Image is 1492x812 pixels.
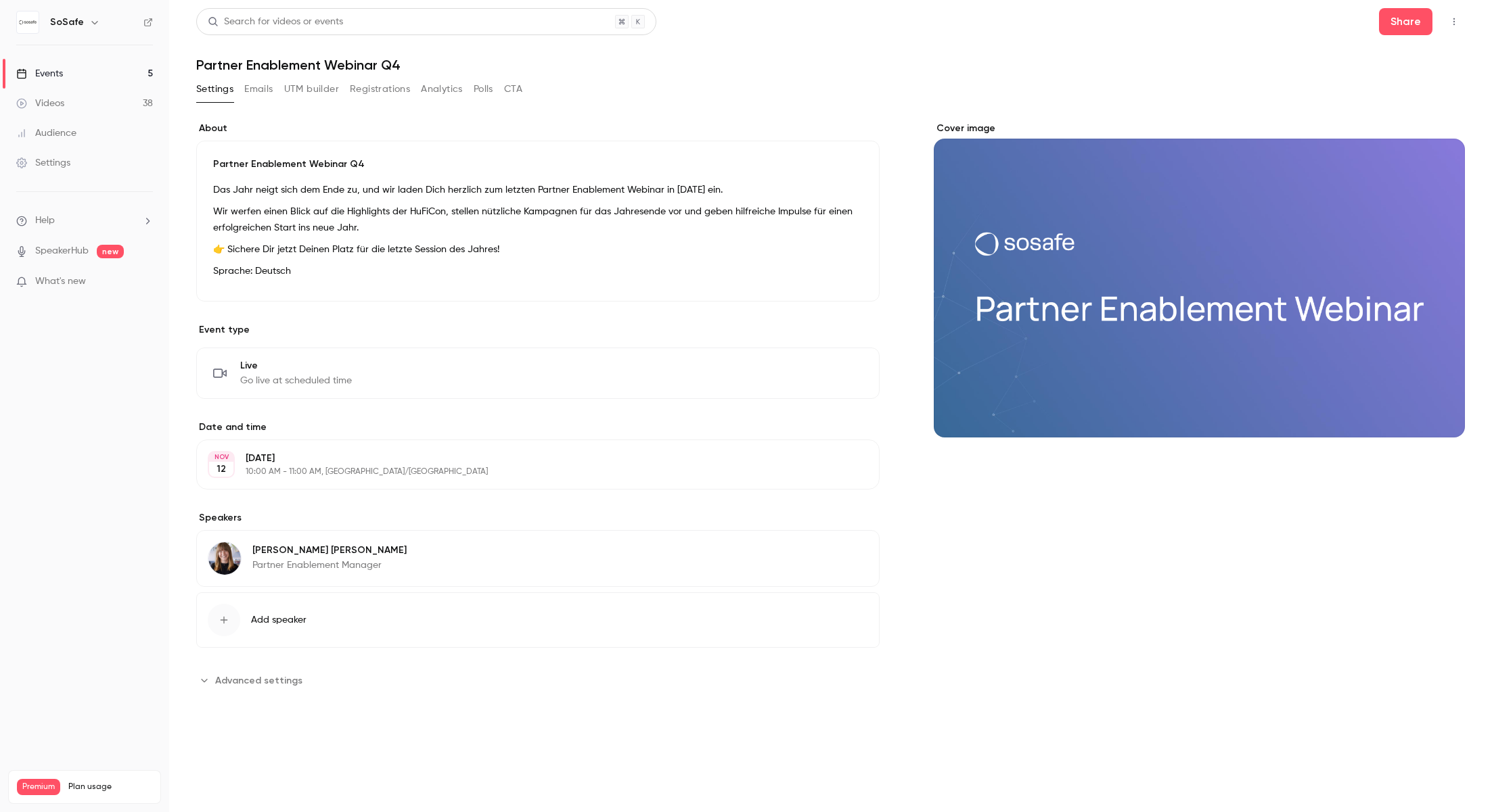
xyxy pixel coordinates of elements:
[284,78,339,100] button: UTM builder
[17,779,60,795] span: Premium
[217,462,226,476] p: 12
[35,274,86,289] span: What's new
[421,78,463,100] button: Analytics
[244,78,273,100] button: Emails
[1379,8,1432,35] button: Share
[215,673,302,688] span: Advanced settings
[196,78,233,100] button: Settings
[196,323,880,337] p: Event type
[196,421,880,434] label: Date and time
[196,669,880,691] section: Advanced settings
[196,57,1465,73] h1: Partner Enablement Webinar Q4
[246,467,808,477] p: 10:00 AM - 11:00 AM, [GEOGRAPHIC_DATA]/[GEOGRAPHIC_DATA]
[252,544,407,557] p: [PERSON_NAME] [PERSON_NAME]
[196,669,311,691] button: Advanced settings
[252,558,407,572] p: Partner Enablement Manager
[474,78,493,100] button: Polls
[50,16,84,29] h6: SoSafe
[196,592,880,648] button: Add speaker
[209,452,233,462] div: NOV
[16,126,76,140] div: Audience
[934,122,1465,437] section: Cover image
[196,122,880,135] label: About
[213,204,863,236] p: Wir werfen einen Blick auf die Highlights der HuFiCon, stellen nützliche Kampagnen für das Jahres...
[68,782,152,792] span: Plan usage
[208,542,241,575] img: Alexandra Wasilewski
[16,156,70,170] div: Settings
[213,263,863,279] p: Sprache: Deutsch
[934,122,1465,135] label: Cover image
[196,511,880,525] label: Speakers
[17,11,39,33] img: SoSafe
[35,244,89,258] a: SpeakerHub
[213,241,863,258] p: 👉 Sichere Dir jetzt Deinen Platz für die letzte Session des Jahres!
[213,182,863,198] p: Das Jahr neigt sich dem Ende zu, und wir laden Dich herzlich zum letzten Partner Enablement Webin...
[350,78,410,100] button: Registrations
[16,67,63,80] div: Events
[251,613,307,627] span: Add speaker
[240,359,352,373] span: Live
[97,245,124,258] span: new
[213,158,863,171] p: Partner Enablement Webinar Q4
[504,78,522,100] button: CTA
[196,530,880,587] div: Alexandra Wasilewski[PERSON_NAME] [PERSON_NAME]Partner Enablement Manager
[208,15,343,29] div: Search for videos or events
[137,276,153,288] iframe: Noticeable Trigger
[35,214,55,228] span: Help
[16,97,64,110] div: Videos
[240,374,352,387] span: Go live at scheduled time
[16,214,153,228] li: help-dropdown-opener
[246,452,808,465] p: [DATE]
